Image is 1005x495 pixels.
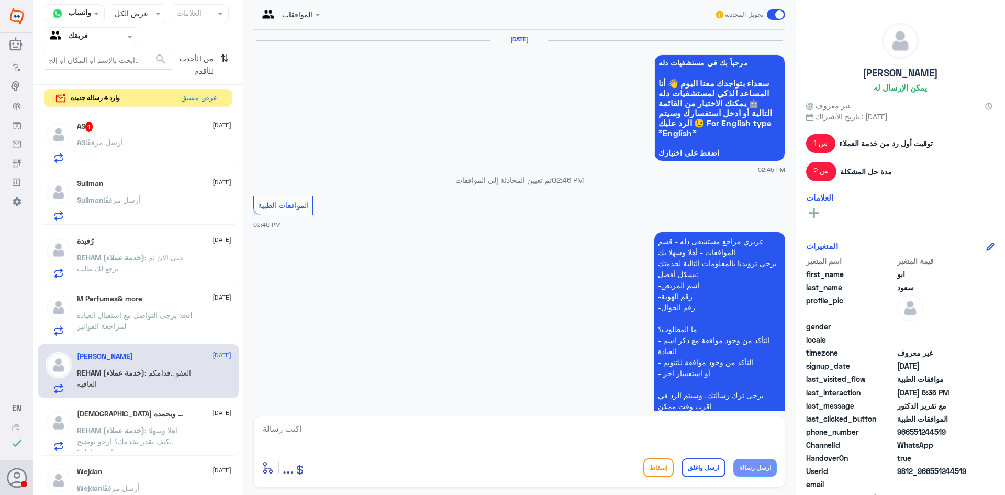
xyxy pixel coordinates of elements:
[46,410,72,436] img: defaultAdmin.png
[806,479,895,490] span: email
[897,453,973,464] span: true
[77,237,94,246] h5: رُفيدة
[806,282,895,293] span: last_name
[85,122,93,132] span: 1
[897,360,973,371] span: 2025-09-08T19:22:28.934Z
[181,311,192,320] span: انت
[806,439,895,450] span: ChannelId
[77,311,181,331] span: : يرجى التواصل مع استقبال العياده لمراجعة الفواتير
[874,83,927,92] h6: يمكن الإرسال له
[806,360,895,371] span: signup_date
[10,437,23,449] i: check
[213,235,231,245] span: [DATE]
[490,36,548,43] h6: [DATE]
[172,50,216,80] span: من الأحدث للأقدم
[85,138,123,147] span: أرسل مرفقًا
[806,241,838,250] h6: المتغيرات
[213,350,231,360] span: [DATE]
[175,7,202,21] div: العلامات
[77,368,144,377] span: REHAM (خدمة عملاء)
[10,8,24,25] img: Widebot Logo
[806,400,895,411] span: last_message
[897,400,973,411] span: مع تقرير الدكتور
[213,293,231,302] span: [DATE]
[12,402,21,413] button: EN
[733,459,777,477] button: ارسل رسالة
[253,221,281,228] span: 02:46 PM
[806,269,895,280] span: first_name
[77,195,103,204] span: Suliman
[806,321,895,332] span: gender
[12,403,21,412] span: EN
[176,90,221,107] button: عرض مسبق
[897,256,973,267] span: قيمة المتغير
[213,466,231,475] span: [DATE]
[77,253,144,262] span: REHAM (خدمة عملاء)
[154,53,167,65] span: search
[44,50,172,69] input: ابحث بالإسم أو المكان أو إلخ..
[253,174,785,185] p: تم تعيين المحادثة إلى الموافقات
[7,468,27,488] button: الصورة الشخصية
[806,295,895,319] span: profile_pic
[897,413,973,424] span: الموافقات الطبية
[77,138,85,147] span: AS
[839,138,933,149] span: توقيت أول رد من خدمة العملاء
[552,175,584,184] span: 02:46 PM
[46,179,72,205] img: defaultAdmin.png
[863,67,938,79] h5: [PERSON_NAME]
[46,237,72,263] img: defaultAdmin.png
[897,387,973,398] span: 2025-09-11T15:35:34.336Z
[897,295,923,321] img: defaultAdmin.png
[897,334,973,345] span: null
[283,456,294,479] button: ...
[806,256,895,267] span: اسم المتغير
[840,166,892,177] span: مدة حل المشكلة
[897,426,973,437] span: 966551244519
[897,282,973,293] span: سعود
[806,134,835,153] span: 1 س
[46,467,72,493] img: defaultAdmin.png
[806,100,851,111] span: غير معروف
[50,6,65,21] img: whatsapp.png
[897,479,973,490] span: null
[77,253,184,273] span: : حتى الان لم يرفع لك طلب
[102,483,140,492] span: أرسل مرفقًا
[46,294,72,321] img: defaultAdmin.png
[77,179,103,188] h5: Suliman
[643,458,674,477] button: إسقاط
[658,149,781,157] span: اضغط على اختيارك
[103,195,141,204] span: أرسل مرفقًا
[154,51,167,68] button: search
[46,122,72,148] img: defaultAdmin.png
[806,413,895,424] span: last_clicked_button
[897,269,973,280] span: ابو
[283,458,294,477] span: ...
[77,352,133,361] h5: ابو سعود
[71,93,120,103] span: وارد 4 رساله جديده
[220,50,229,76] i: ⇅
[883,23,918,59] img: defaultAdmin.png
[77,483,102,492] span: Wejdan
[682,458,725,477] button: ارسل واغلق
[897,373,973,384] span: موافقات الطبية
[897,321,973,332] span: null
[725,10,763,19] span: تحويل المحادثة
[77,467,102,476] h5: Wejdan
[658,78,781,138] span: سعداء بتواجدك معنا اليوم 👋 أنا المساعد الذكي لمستشفيات دله 🤖 يمكنك الاختيار من القائمة التالية أو...
[806,193,833,202] h6: العلامات
[213,178,231,187] span: [DATE]
[77,426,177,457] span: : اهلا وسهلا ..كيف نقدر نخدمك؟ ارجو توضيح استسفارك؟
[758,165,785,174] span: 02:45 PM
[806,347,895,358] span: timezone
[806,387,895,398] span: last_interaction
[897,439,973,450] span: 2
[46,352,72,378] img: defaultAdmin.png
[658,59,781,67] span: مرحباً بك في مستشفيات دله
[806,162,836,181] span: 2 س
[77,122,93,132] h5: AS
[806,466,895,477] span: UserId
[897,347,973,358] span: غير معروف
[213,120,231,130] span: [DATE]
[258,201,309,210] span: الموافقات الطبية
[77,426,144,435] span: REHAM (خدمة عملاء)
